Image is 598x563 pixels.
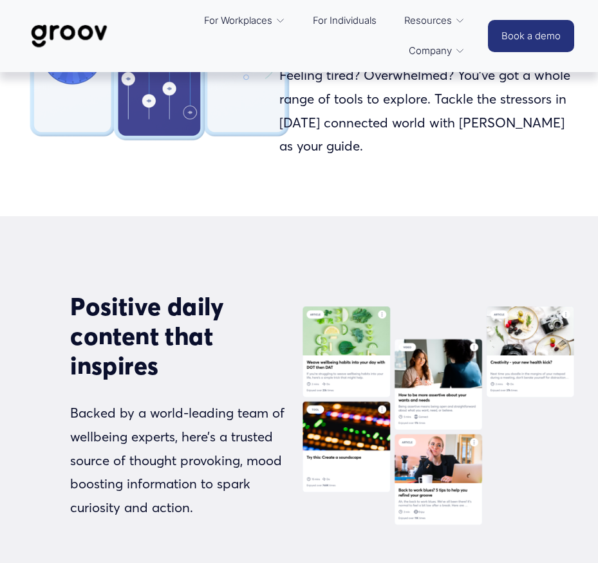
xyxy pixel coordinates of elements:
[24,15,115,57] img: Groov | Workplace Science Platform | Unlock Performance | Drive Results
[488,20,574,52] a: Book a demo
[198,6,292,36] a: folder dropdown
[70,291,230,381] strong: Positive daily content that inspires
[398,6,471,36] a: folder dropdown
[279,64,574,158] p: Feeling tired? Overwhelmed? You’ve got a whole range of tools to explore. Tackle the stressors in...
[404,12,452,30] span: Resources
[306,6,383,36] a: For Individuals
[204,12,272,30] span: For Workplaces
[409,42,452,60] span: Company
[70,401,295,520] p: Backed by a world-leading team of wellbeing experts, here’s a trusted source of thought provoking...
[402,36,471,66] a: folder dropdown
